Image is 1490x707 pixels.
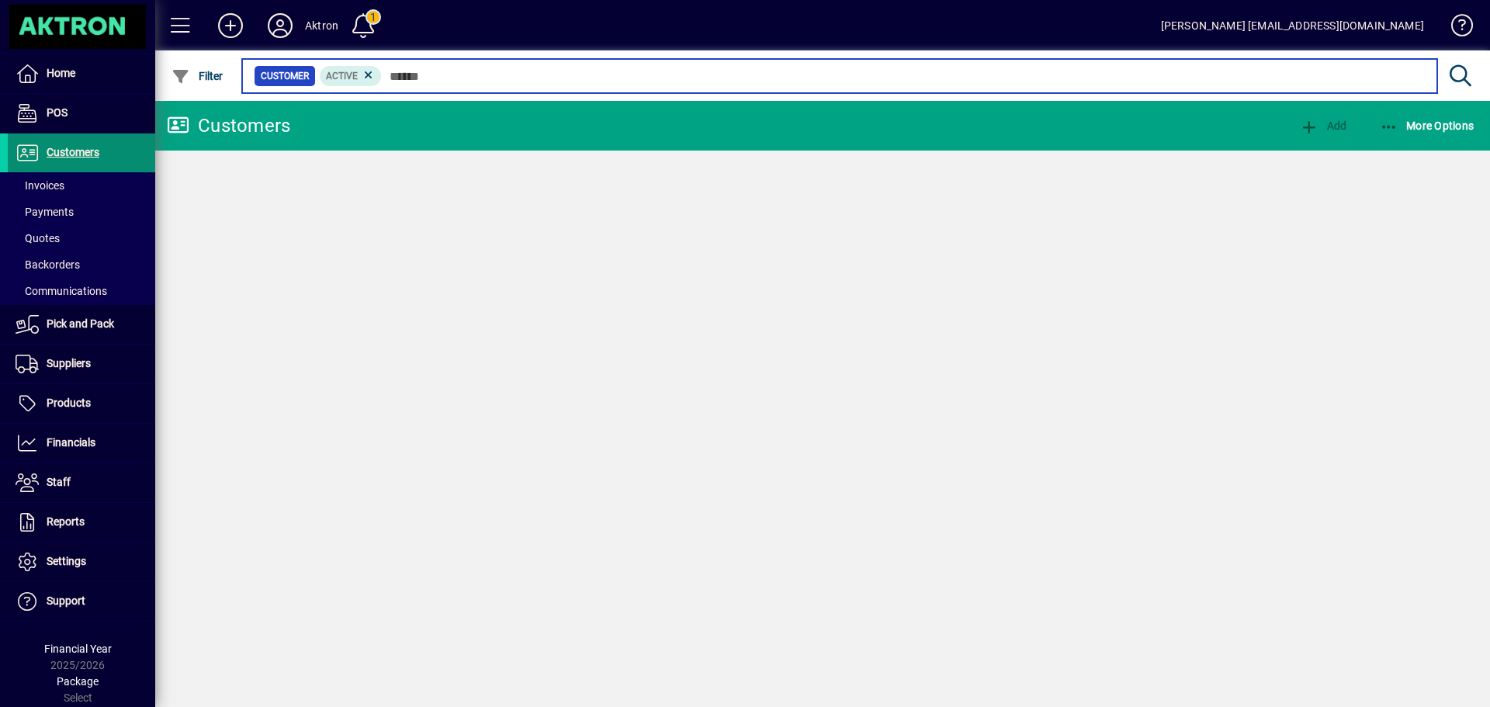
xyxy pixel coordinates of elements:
[167,113,290,138] div: Customers
[1161,13,1424,38] div: [PERSON_NAME] [EMAIL_ADDRESS][DOMAIN_NAME]
[8,305,155,344] a: Pick and Pack
[1296,112,1350,140] button: Add
[1300,120,1346,132] span: Add
[8,345,155,383] a: Suppliers
[8,199,155,225] a: Payments
[168,62,227,90] button: Filter
[8,542,155,581] a: Settings
[8,463,155,502] a: Staff
[1380,120,1474,132] span: More Options
[1440,3,1471,54] a: Knowledge Base
[8,251,155,278] a: Backorders
[47,515,85,528] span: Reports
[47,357,91,369] span: Suppliers
[47,106,68,119] span: POS
[47,317,114,330] span: Pick and Pack
[206,12,255,40] button: Add
[47,397,91,409] span: Products
[47,436,95,449] span: Financials
[47,67,75,79] span: Home
[1376,112,1478,140] button: More Options
[44,643,112,655] span: Financial Year
[16,285,107,297] span: Communications
[47,555,86,567] span: Settings
[255,12,305,40] button: Profile
[8,582,155,621] a: Support
[8,278,155,304] a: Communications
[8,54,155,93] a: Home
[320,66,382,86] mat-chip: Activation Status: Active
[16,232,60,244] span: Quotes
[8,503,155,542] a: Reports
[305,13,338,38] div: Aktron
[16,179,64,192] span: Invoices
[326,71,358,81] span: Active
[8,384,155,423] a: Products
[57,675,99,688] span: Package
[8,94,155,133] a: POS
[16,258,80,271] span: Backorders
[47,476,71,488] span: Staff
[8,424,155,463] a: Financials
[8,172,155,199] a: Invoices
[16,206,74,218] span: Payments
[261,68,309,84] span: Customer
[47,594,85,607] span: Support
[47,146,99,158] span: Customers
[172,70,223,82] span: Filter
[8,225,155,251] a: Quotes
